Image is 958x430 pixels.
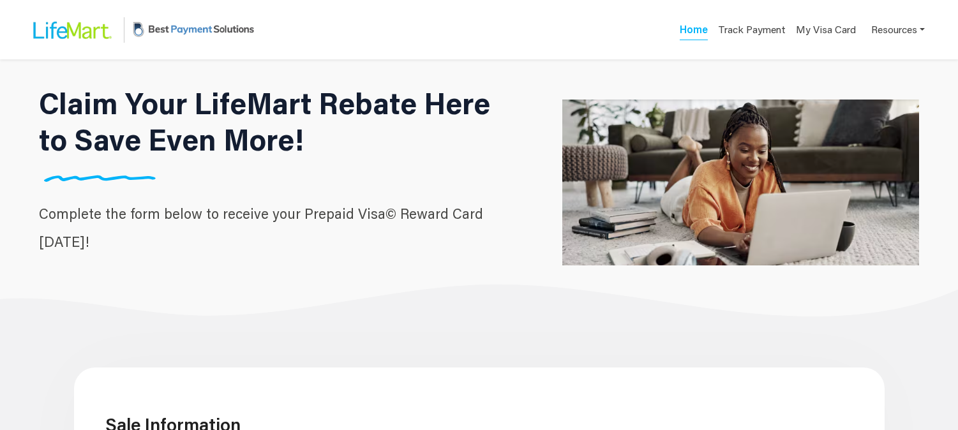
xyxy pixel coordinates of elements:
a: LifeMart LogoBPS Logo [23,8,257,51]
img: Divider [39,175,161,182]
img: BPS Logo [130,8,257,51]
img: LifeMart Logo [23,10,119,50]
img: LifeMart Hero [562,34,919,331]
a: Track Payment [718,22,786,41]
p: Complete the form below to receive your Prepaid Visa© Reward Card [DATE]! [39,200,510,256]
a: Home [680,22,708,40]
a: Resources [871,17,925,43]
a: My Visa Card [796,17,856,43]
h1: Claim Your LifeMart Rebate Here to Save Even More! [39,85,510,158]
